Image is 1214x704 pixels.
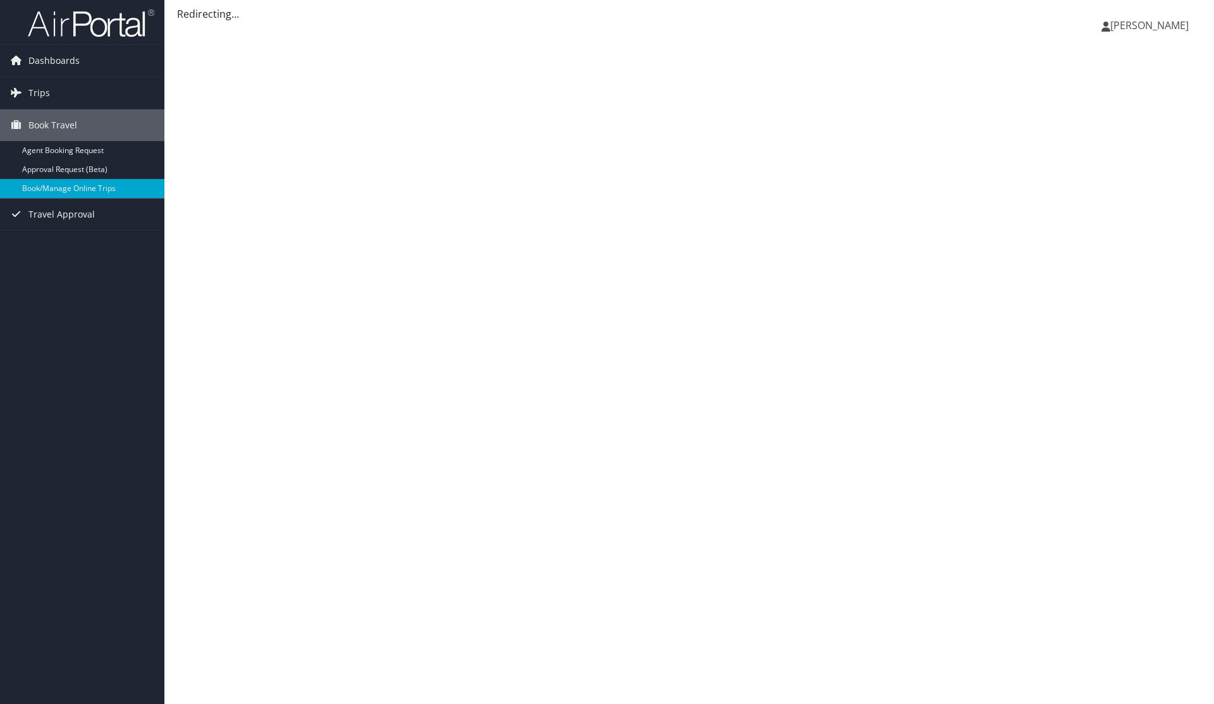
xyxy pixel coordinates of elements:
span: Dashboards [28,45,80,77]
span: Book Travel [28,109,77,141]
span: [PERSON_NAME] [1110,18,1189,32]
div: Redirecting... [177,6,1201,22]
span: Travel Approval [28,199,95,230]
span: Trips [28,77,50,109]
a: [PERSON_NAME] [1101,6,1201,44]
img: airportal-logo.png [28,8,154,38]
